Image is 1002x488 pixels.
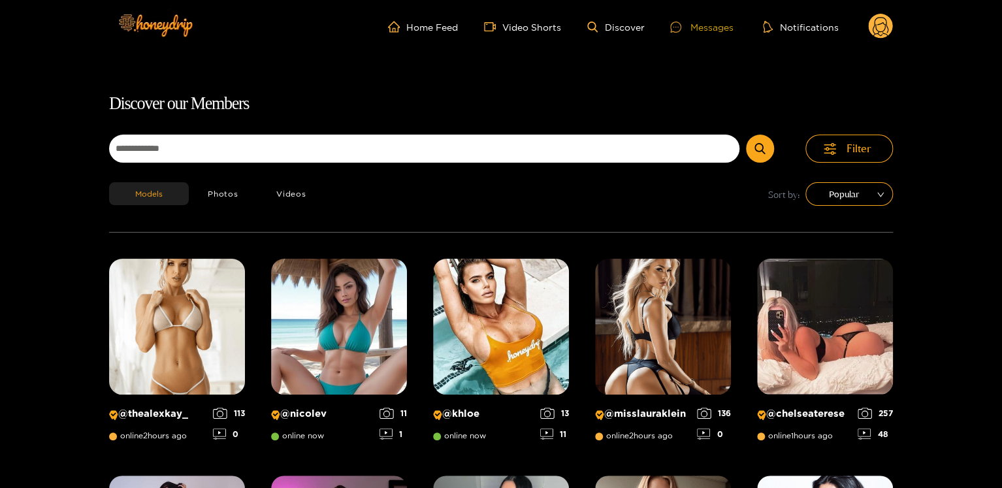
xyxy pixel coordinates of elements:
[587,22,644,33] a: Discover
[595,431,673,440] span: online 2 hours ago
[380,429,407,440] div: 1
[858,429,893,440] div: 48
[484,21,561,33] a: Video Shorts
[757,431,833,440] span: online 1 hours ago
[757,259,893,449] a: Creator Profile Image: chelseaterese@chelseatereseonline1hours ago25748
[109,259,245,395] img: Creator Profile Image: thealexkay_
[697,408,731,419] div: 136
[271,431,324,440] span: online now
[433,408,534,420] p: @ khloe
[109,431,187,440] span: online 2 hours ago
[189,182,257,205] button: Photos
[109,408,206,420] p: @ thealexkay_
[670,20,733,35] div: Messages
[540,429,569,440] div: 11
[595,259,731,395] img: Creator Profile Image: misslauraklein
[847,141,871,156] span: Filter
[433,259,569,449] a: Creator Profile Image: khloe@khloeonline now1311
[257,182,325,205] button: Videos
[746,135,774,163] button: Submit Search
[757,408,851,420] p: @ chelseaterese
[805,182,893,206] div: sort
[380,408,407,419] div: 11
[388,21,406,33] span: home
[757,259,893,395] img: Creator Profile Image: chelseaterese
[109,90,893,118] h1: Discover our Members
[595,408,690,420] p: @ misslauraklein
[433,259,569,395] img: Creator Profile Image: khloe
[109,259,245,449] a: Creator Profile Image: thealexkay_@thealexkay_online2hours ago1130
[433,431,486,440] span: online now
[697,429,731,440] div: 0
[805,135,893,163] button: Filter
[271,408,373,420] p: @ nicolev
[213,408,245,419] div: 113
[540,408,569,419] div: 13
[759,20,842,33] button: Notifications
[858,408,893,419] div: 257
[484,21,502,33] span: video-camera
[768,187,800,202] span: Sort by:
[815,184,883,204] span: Popular
[388,21,458,33] a: Home Feed
[271,259,407,449] a: Creator Profile Image: nicolev@nicolevonline now111
[213,429,245,440] div: 0
[595,259,731,449] a: Creator Profile Image: misslauraklein@misslaurakleinonline2hours ago1360
[271,259,407,395] img: Creator Profile Image: nicolev
[109,182,189,205] button: Models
